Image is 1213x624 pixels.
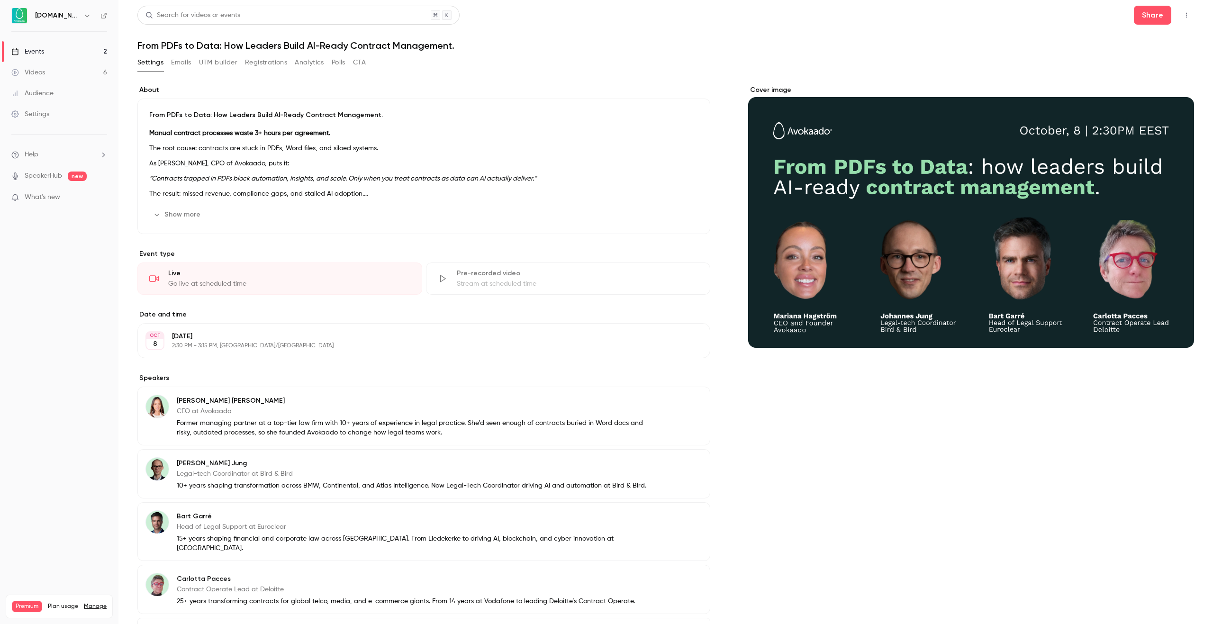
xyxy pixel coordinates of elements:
h1: From PDFs to Data: How Leaders Build AI-Ready Contract Management. [137,40,1194,51]
div: Events [11,47,44,56]
p: Former managing partner at a top-tier law firm with 10+ years of experience in legal practice. Sh... [177,418,649,437]
div: Videos [11,68,45,77]
button: Show more [149,207,206,222]
img: Carlotta Pacces [146,573,169,596]
button: Settings [137,55,163,70]
p: 2:30 PM - 3:15 PM, [GEOGRAPHIC_DATA]/[GEOGRAPHIC_DATA] [172,342,660,350]
img: Bart Garré [146,511,169,534]
span: What's new [25,192,60,202]
button: Analytics [295,55,324,70]
div: OCT [146,332,163,339]
div: Carlotta PaccesCarlotta PaccesContract Operate Lead at Deloitte25+ years transforming contracts f... [137,565,710,614]
p: Event type [137,249,710,259]
p: [PERSON_NAME] Jung [177,459,646,468]
span: new [68,172,87,181]
a: Manage [84,603,107,610]
li: help-dropdown-opener [11,150,107,160]
label: Cover image [748,85,1194,95]
div: Go live at scheduled time [168,279,410,289]
div: Mariana Hagström[PERSON_NAME] [PERSON_NAME]CEO at AvokaadoFormer managing partner at a top-tier l... [137,387,710,445]
strong: Manual contract processes waste 3+ hours per agreement. [149,130,330,136]
p: [DATE] [172,332,660,341]
button: Registrations [245,55,287,70]
div: Search for videos or events [145,10,240,20]
div: Audience [11,89,54,98]
p: CEO at Avokaado [177,407,649,416]
h6: [DOMAIN_NAME] [35,11,80,20]
div: LiveGo live at scheduled time [137,262,422,295]
label: Date and time [137,310,710,319]
div: Stream at scheduled time [457,279,699,289]
button: Share [1134,6,1171,25]
iframe: Noticeable Trigger [96,193,107,202]
p: Contract Operate Lead at Deloitte [177,585,635,594]
em: “Contracts trapped in PDFs block automation, insights, and scale. Only when you treat contracts a... [149,175,537,182]
div: Pre-recorded videoStream at scheduled time [426,262,711,295]
p: [PERSON_NAME] [PERSON_NAME] [177,396,649,406]
p: Head of Legal Support at Euroclear [177,522,649,532]
img: Mariana Hagström [146,395,169,418]
div: Johannes Jung[PERSON_NAME] JungLegal-tech Coordinator at Bird & Bird10+ years shaping transformat... [137,449,710,498]
p: Bart Garré [177,512,649,521]
img: Johannes Jung [146,458,169,480]
p: 8 [153,339,157,349]
label: About [137,85,710,95]
p: As [PERSON_NAME], CPO of Avokaado, puts it: [149,158,698,169]
p: Carlotta Pacces [177,574,635,584]
p: The result: missed revenue, compliance gaps, and stalled AI adoption. [149,188,698,199]
div: Settings [11,109,49,119]
p: 25+ years transforming contracts for global telco, media, and e-commerce giants. From 14 years at... [177,597,635,606]
span: Plan usage [48,603,78,610]
button: UTM builder [199,55,237,70]
p: The root cause: contracts are stuck in PDFs, Word files, and siloed systems. [149,143,698,154]
div: Live [168,269,410,278]
img: Avokaado.io [12,8,27,23]
div: Pre-recorded video [457,269,699,278]
button: CTA [353,55,366,70]
button: Emails [171,55,191,70]
button: Polls [332,55,345,70]
p: From PDFs to Data: How Leaders Build AI-Ready Contract Management. [149,110,698,120]
span: Premium [12,601,42,612]
span: Help [25,150,38,160]
p: 15+ years shaping financial and corporate law across [GEOGRAPHIC_DATA]. From Liedekerke to drivin... [177,534,649,553]
div: Bart GarréBart GarréHead of Legal Support at Euroclear15+ years shaping financial and corporate l... [137,502,710,561]
p: Legal-tech Coordinator at Bird & Bird [177,469,646,479]
a: SpeakerHub [25,171,62,181]
p: 10+ years shaping transformation across BMW, Continental, and Atlas Intelligence. Now Legal-Tech ... [177,481,646,490]
label: Speakers [137,373,710,383]
section: Cover image [748,85,1194,348]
